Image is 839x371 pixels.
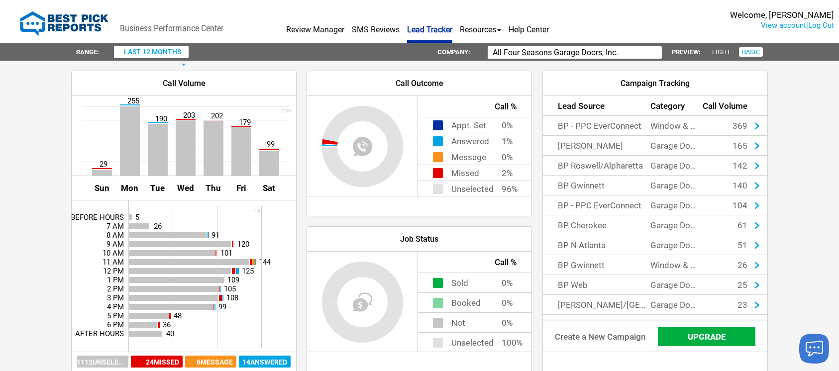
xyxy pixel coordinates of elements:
[543,156,650,176] div: BP Roswell/Alpharetta
[650,275,700,295] div: Garage Doors
[220,249,232,258] text: 101
[650,255,700,275] div: Window & Door Replacement
[103,267,124,276] text: 12 PM
[650,116,700,136] div: Window & Door Replacement
[107,302,124,311] text: 4 PM
[502,293,517,302] div: 0%
[737,280,747,290] span: 25
[114,46,189,58] button: last 12 months
[250,358,287,366] span: Answered
[502,313,517,322] div: 0%
[135,213,139,222] text: 5
[650,295,700,315] div: Garage Doors
[509,8,549,40] a: Help Center
[543,136,650,156] div: [PERSON_NAME]
[650,136,700,156] div: Garage Doors
[20,11,108,36] img: Best Pick Reports Logo
[72,71,296,96] div: Call Volume
[418,96,531,117] div: Call %
[460,8,501,40] a: Resources
[227,276,239,284] text: 109
[226,293,238,302] text: 108
[543,176,650,195] div: BP Gwinnett
[106,231,124,240] text: 8 AM
[650,215,700,235] div: Garage Doors
[658,327,755,346] a: Upgrade
[502,165,517,174] div: 2%
[737,220,747,230] span: 61
[733,121,747,131] span: 369
[650,156,700,176] div: Garage Doors
[100,160,107,169] text: 29
[737,320,747,330] span: 19
[437,43,470,61] div: company:
[107,293,124,302] text: 3 PM
[451,273,468,279] div: Sold
[154,358,179,366] span: Missed
[407,8,452,43] a: Lead Tracker
[808,21,834,30] a: Log Out
[733,200,747,210] span: 104
[259,258,271,267] text: 144
[733,161,747,171] span: 142
[488,46,662,59] input: Type Company Name
[451,181,494,187] div: Unselected
[224,284,236,293] text: 105
[543,255,650,275] div: BP Gwinnett
[451,117,486,124] div: Appt. Set
[712,43,731,61] div: Light
[737,300,747,310] span: 23
[127,96,139,105] text: 255
[218,302,226,311] text: 99
[146,358,154,366] span: 24
[75,329,124,338] text: AFTER HOURS
[543,195,650,215] div: BP - PPC EverConnect
[76,43,99,61] div: Range:
[242,358,250,366] span: 14
[650,176,700,195] div: Garage Doors
[650,195,700,215] div: Garage Doors
[502,133,517,142] div: 1%
[239,118,251,127] text: 179
[352,8,400,40] a: SMS Reviews
[543,235,650,255] div: BP N Atlanta
[242,267,254,276] text: 125
[77,358,93,366] span: 1112
[799,334,829,364] button: Launch chat
[211,231,219,240] text: 91
[107,311,124,320] text: 5 PM
[730,10,834,20] div: Welcome, [PERSON_NAME]
[451,333,494,339] div: Unselected
[543,275,650,295] div: BP Web
[700,96,767,116] div: Call Volume
[106,222,124,231] text: 7 AM
[211,111,223,120] text: 202
[307,227,531,252] div: Job Status
[555,332,645,342] span: Create a New Campaign
[103,249,124,258] text: 10 AM
[451,293,481,299] div: Booked
[107,320,124,329] text: 6 PM
[307,71,531,96] div: Call Outcome
[103,258,124,267] text: 11 AM
[174,311,182,320] text: 48
[106,240,124,249] text: 9 AM
[155,114,167,123] text: 190
[543,96,650,116] div: Lead Source
[650,235,700,255] div: Garage Doors
[737,240,747,250] span: 51
[418,252,531,273] div: Call %
[451,149,486,156] div: Message
[107,276,124,284] text: 1 PM
[124,48,181,56] span: last 12 months
[451,313,465,319] div: Not
[163,320,171,329] text: 36
[237,240,249,249] text: 120
[502,273,517,282] div: 0%
[451,165,479,172] div: Missed
[502,333,517,342] div: 100%
[451,133,489,140] div: Answered
[267,140,275,149] text: 99
[253,208,262,213] text: 150
[739,47,763,57] div: Basic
